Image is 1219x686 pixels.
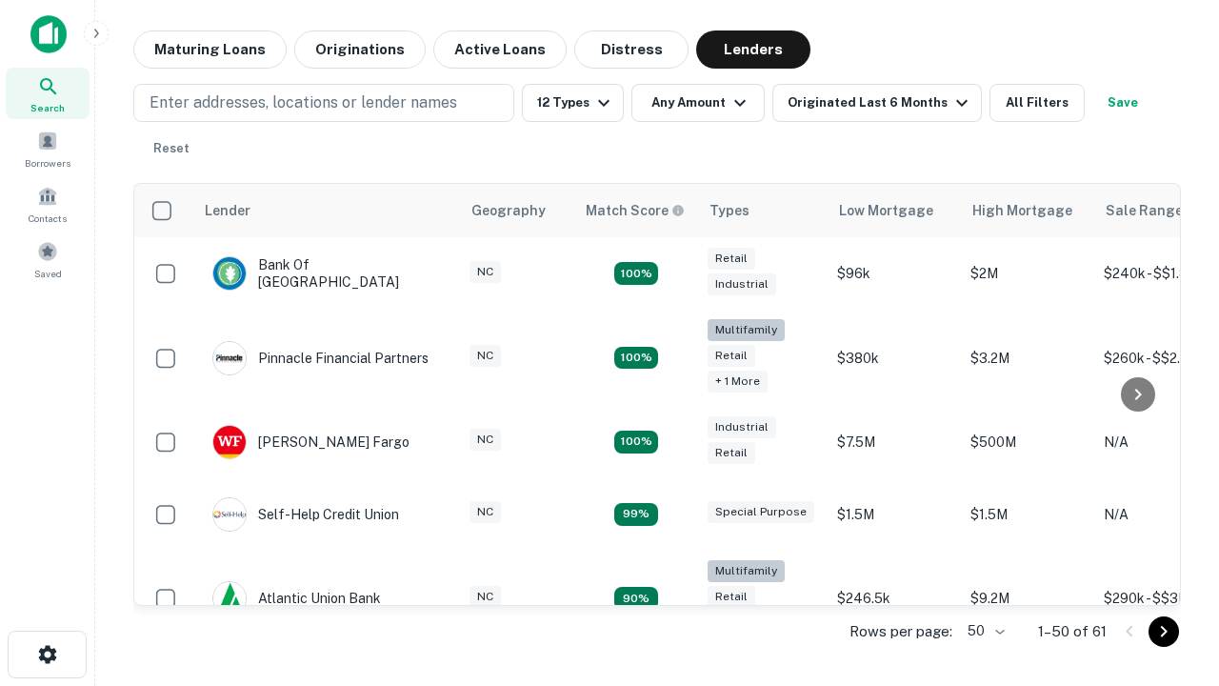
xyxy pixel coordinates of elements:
[470,586,501,608] div: NC
[708,248,755,270] div: Retail
[788,91,973,114] div: Originated Last 6 Months
[631,84,765,122] button: Any Amount
[849,620,952,643] p: Rows per page:
[586,200,681,221] h6: Match Score
[1106,199,1183,222] div: Sale Range
[961,237,1094,310] td: $2M
[1038,620,1107,643] p: 1–50 of 61
[212,497,399,532] div: Self-help Credit Union
[294,30,426,69] button: Originations
[961,406,1094,478] td: $500M
[470,261,501,283] div: NC
[989,84,1085,122] button: All Filters
[828,406,961,478] td: $7.5M
[696,30,810,69] button: Lenders
[470,501,501,523] div: NC
[614,587,658,610] div: Matching Properties: 10, hasApolloMatch: undefined
[30,100,65,115] span: Search
[6,123,90,174] a: Borrowers
[470,345,501,367] div: NC
[1092,84,1153,122] button: Save your search to get updates of matches that match your search criteria.
[708,586,755,608] div: Retail
[708,501,814,523] div: Special Purpose
[614,262,658,285] div: Matching Properties: 15, hasApolloMatch: undefined
[133,84,514,122] button: Enter addresses, locations or lender names
[6,68,90,119] a: Search
[205,199,250,222] div: Lender
[433,30,567,69] button: Active Loans
[213,342,246,374] img: picture
[133,30,287,69] button: Maturing Loans
[213,498,246,531] img: picture
[6,233,90,285] a: Saved
[960,617,1008,645] div: 50
[586,200,685,221] div: Capitalize uses an advanced AI algorithm to match your search with the best lender. The match sco...
[708,560,785,582] div: Multifamily
[772,84,982,122] button: Originated Last 6 Months
[709,199,749,222] div: Types
[6,178,90,230] a: Contacts
[961,310,1094,406] td: $3.2M
[708,345,755,367] div: Retail
[972,199,1072,222] div: High Mortgage
[614,503,658,526] div: Matching Properties: 11, hasApolloMatch: undefined
[828,478,961,551] td: $1.5M
[34,266,62,281] span: Saved
[213,426,246,458] img: picture
[29,211,67,226] span: Contacts
[708,416,776,438] div: Industrial
[614,431,658,454] div: Matching Properties: 14, hasApolloMatch: undefined
[828,184,961,237] th: Low Mortgage
[460,184,574,237] th: Geography
[212,425,410,459] div: [PERSON_NAME] Fargo
[141,130,202,168] button: Reset
[212,581,381,615] div: Atlantic Union Bank
[708,319,785,341] div: Multifamily
[150,91,457,114] p: Enter addresses, locations or lender names
[574,184,698,237] th: Capitalize uses an advanced AI algorithm to match your search with the best lender. The match sco...
[961,478,1094,551] td: $1.5M
[25,155,70,171] span: Borrowers
[470,429,501,451] div: NC
[574,30,689,69] button: Distress
[213,582,246,615] img: picture
[961,551,1094,647] td: $9.2M
[828,310,961,406] td: $380k
[30,15,67,53] img: capitalize-icon.png
[828,551,961,647] td: $246.5k
[212,256,441,291] div: Bank Of [GEOGRAPHIC_DATA]
[708,273,776,295] div: Industrial
[708,442,755,464] div: Retail
[471,199,546,222] div: Geography
[839,199,933,222] div: Low Mortgage
[828,237,961,310] td: $96k
[1149,616,1179,647] button: Go to next page
[1124,473,1219,564] iframe: Chat Widget
[212,341,429,375] div: Pinnacle Financial Partners
[708,371,768,393] div: + 1 more
[213,257,246,290] img: picture
[698,184,828,237] th: Types
[961,184,1094,237] th: High Mortgage
[193,184,460,237] th: Lender
[522,84,624,122] button: 12 Types
[614,347,658,370] div: Matching Properties: 20, hasApolloMatch: undefined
